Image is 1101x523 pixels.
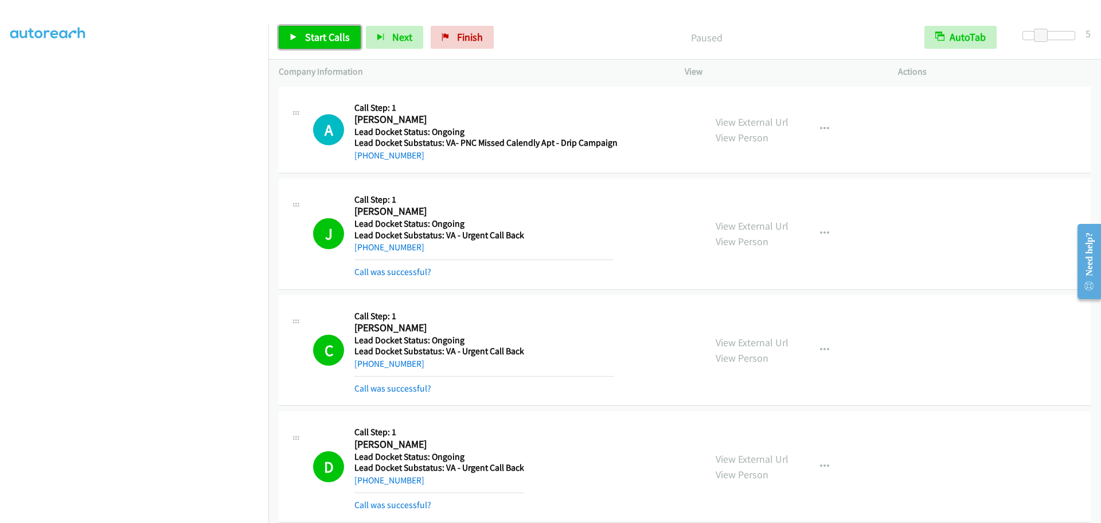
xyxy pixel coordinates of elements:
[431,26,494,49] a: Finish
[354,438,524,451] h2: [PERSON_NAME]
[716,452,788,466] a: View External Url
[354,427,524,438] h5: Call Step: 1
[354,218,614,230] h5: Lead Docket Status: Ongoing
[1086,26,1091,41] div: 5
[354,383,431,394] a: Call was successful?
[313,114,344,145] h1: A
[305,30,350,44] span: Start Calls
[716,131,768,144] a: View Person
[354,358,424,369] a: [PHONE_NUMBER]
[354,137,618,149] h5: Lead Docket Substatus: VA- PNC Missed Calendly Apt - Drip Campaign
[354,205,614,218] h2: [PERSON_NAME]
[354,321,614,335] h2: [PERSON_NAME]
[354,335,614,346] h5: Lead Docket Status: Ongoing
[716,219,788,233] a: View External Url
[354,126,618,138] h5: Lead Docket Status: Ongoing
[716,115,788,129] a: View External Url
[354,113,614,126] h2: [PERSON_NAME]
[716,468,768,481] a: View Person
[279,26,361,49] a: Start Calls
[354,475,424,486] a: [PHONE_NUMBER]
[354,102,618,114] h5: Call Step: 1
[354,194,614,206] h5: Call Step: 1
[354,150,424,161] a: [PHONE_NUMBER]
[924,26,997,49] button: AutoTab
[457,30,483,44] span: Finish
[354,346,614,357] h5: Lead Docket Substatus: VA - Urgent Call Back
[313,335,344,366] h1: C
[354,242,424,253] a: [PHONE_NUMBER]
[354,462,524,474] h5: Lead Docket Substatus: VA - Urgent Call Back
[716,235,768,248] a: View Person
[313,218,344,249] h1: J
[716,351,768,365] a: View Person
[354,311,614,322] h5: Call Step: 1
[354,230,614,241] h5: Lead Docket Substatus: VA - Urgent Call Back
[685,65,877,79] p: View
[366,26,423,49] button: Next
[313,451,344,482] h1: D
[392,30,412,44] span: Next
[1068,216,1101,307] iframe: Resource Center
[898,65,1091,79] p: Actions
[354,499,431,510] a: Call was successful?
[279,65,664,79] p: Company Information
[354,266,431,277] a: Call was successful?
[509,30,904,45] p: Paused
[354,451,524,463] h5: Lead Docket Status: Ongoing
[716,336,788,349] a: View External Url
